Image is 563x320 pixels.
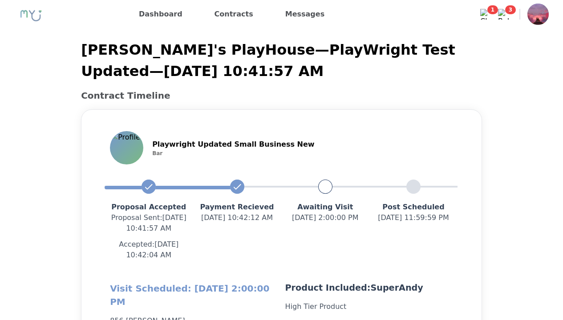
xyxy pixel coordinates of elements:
[105,202,193,212] p: Proposal Accepted
[285,282,453,294] p: Product Included: SuperAndy
[111,132,142,164] img: Profile
[110,282,278,308] h2: Visit Scheduled: [DATE] 2:00:00 PM
[135,7,186,21] a: Dashboard
[285,301,453,312] p: High Tier Product
[282,7,328,21] a: Messages
[281,202,369,212] p: Awaiting Visit
[152,139,314,150] p: Playwright Updated Small Business New
[105,239,193,260] p: Accepted: [DATE] 10:42:04 AM
[487,5,498,14] span: 1
[498,9,509,20] img: Bell
[527,4,549,25] img: Profile
[193,212,281,223] p: [DATE] 10:42:12 AM
[211,7,257,21] a: Contracts
[281,212,369,223] p: [DATE] 2:00:00 PM
[152,150,314,157] p: Bar
[369,202,458,212] p: Post Scheduled
[193,202,281,212] p: Payment Recieved
[81,89,482,102] h2: Contract Timeline
[81,39,482,82] p: [PERSON_NAME]'s PlayHouse — PlayWright Test Updated — [DATE] 10:41:57 AM
[105,212,193,234] p: Proposal Sent : [DATE] 10:41:57 AM
[505,5,516,14] span: 3
[480,9,491,20] img: Chat
[369,212,458,223] p: [DATE] 11:59:59 PM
